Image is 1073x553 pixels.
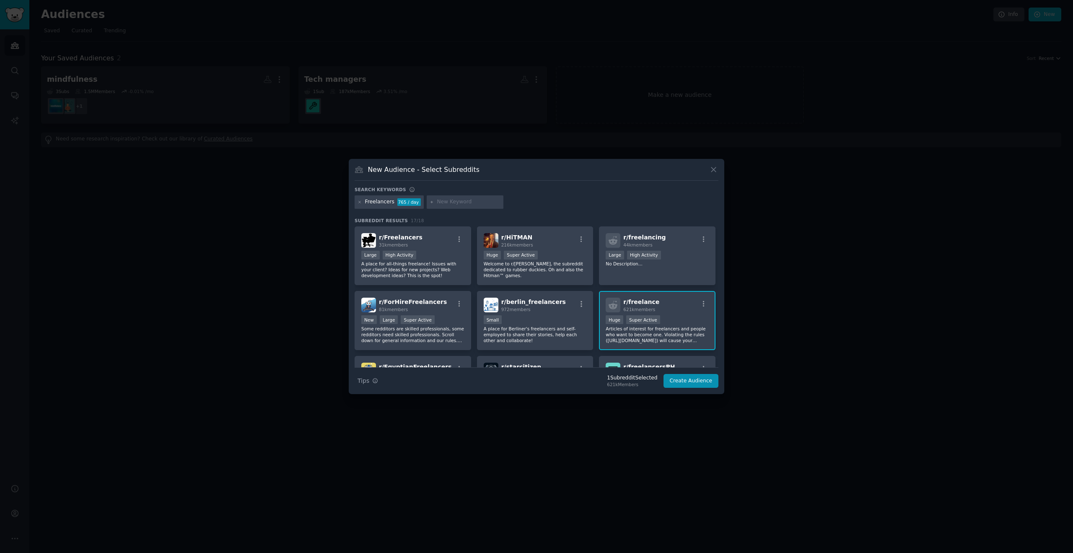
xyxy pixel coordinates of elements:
[401,315,435,324] div: Super Active
[361,298,376,312] img: ForHireFreelancers
[361,261,464,278] p: A place for all-things freelance! Issues with your client? Ideas for new projects? Web developmen...
[361,363,376,377] img: EgyptianFreelancers
[501,363,542,370] span: r/ starcitizen
[606,363,620,377] img: freelancersPH
[623,242,652,247] span: 44k members
[484,326,587,343] p: A place for Berliner's freelancers and self-employed to share their stories, help each other and ...
[623,363,675,370] span: r/ freelancersPH
[623,234,666,241] span: r/ freelancing
[484,251,501,260] div: Huge
[501,234,533,241] span: r/ HiTMAN
[606,315,623,324] div: Huge
[663,374,719,388] button: Create Audience
[606,326,709,343] p: Articles of interest for freelancers and people who want to become one. Violating the rules ([URL...
[627,251,661,260] div: High Activity
[361,326,464,343] p: Some redditors are skilled professionals, some redditors need skilled professionals. Scroll down ...
[379,234,422,241] span: r/ Freelancers
[607,374,657,382] div: 1 Subreddit Selected
[358,376,369,385] span: Tips
[623,299,659,305] span: r/ freelance
[607,382,657,387] div: 621k Members
[368,165,479,174] h3: New Audience - Select Subreddits
[484,261,587,278] p: Welcome to r/[PERSON_NAME], the subreddit dedicated to rubber duckies. Oh and also the Hitman™ ga...
[365,198,394,206] div: Freelancers
[504,251,538,260] div: Super Active
[380,315,398,324] div: Large
[623,307,655,312] span: 621k members
[437,198,500,206] input: New Keyword
[379,299,447,305] span: r/ ForHireFreelancers
[501,299,566,305] span: r/ berlin_freelancers
[379,242,408,247] span: 31k members
[355,187,406,192] h3: Search keywords
[501,242,533,247] span: 216k members
[379,363,451,370] span: r/ EgyptianFreelancers
[411,218,424,223] span: 17 / 18
[379,307,408,312] span: 81k members
[606,261,709,267] p: No Description...
[383,251,417,260] div: High Activity
[397,198,421,206] div: 765 / day
[501,307,531,312] span: 972 members
[484,298,498,312] img: berlin_freelancers
[361,251,380,260] div: Large
[355,374,381,388] button: Tips
[355,218,408,223] span: Subreddit Results
[606,251,624,260] div: Large
[484,233,498,248] img: HiTMAN
[361,233,376,248] img: Freelancers
[361,315,377,324] div: New
[484,315,502,324] div: Small
[626,315,660,324] div: Super Active
[484,363,498,377] img: starcitizen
